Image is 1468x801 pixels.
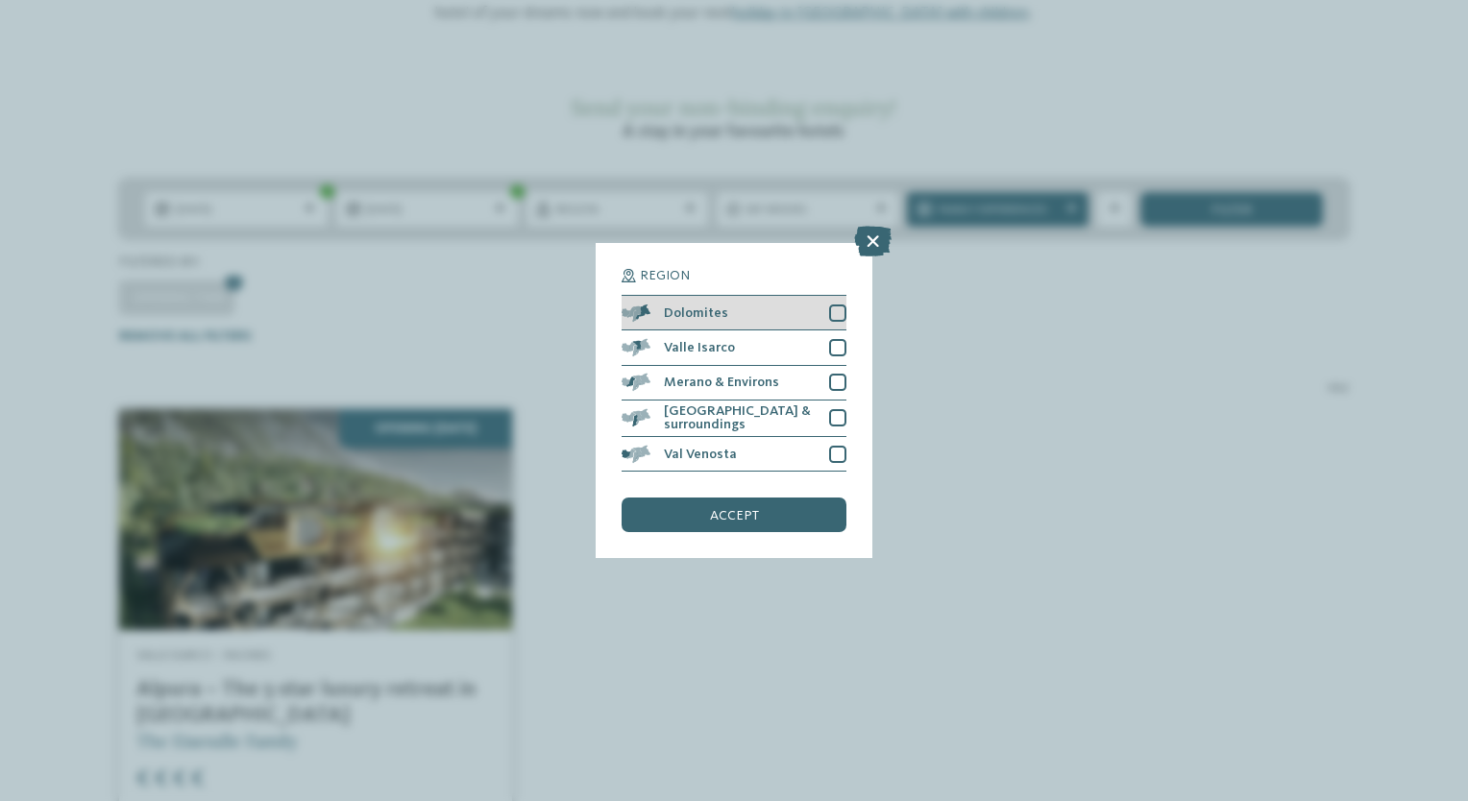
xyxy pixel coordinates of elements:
[664,376,779,389] span: Merano & Environs
[710,509,759,522] span: accept
[640,269,690,282] span: Region
[664,448,737,461] span: Val Venosta
[664,306,728,320] span: Dolomites
[664,404,817,432] span: [GEOGRAPHIC_DATA] & surroundings
[664,341,735,354] span: Valle Isarco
